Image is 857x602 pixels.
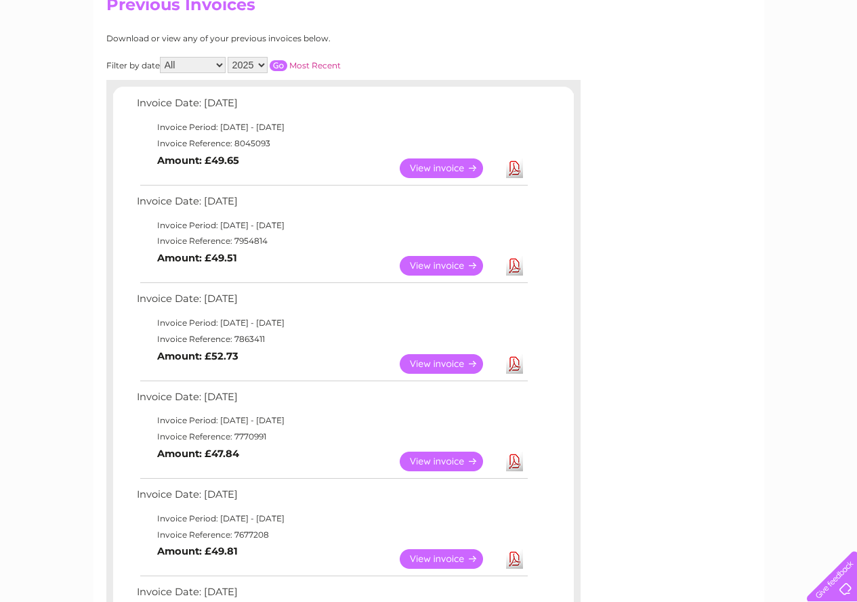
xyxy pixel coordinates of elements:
[652,58,682,68] a: Energy
[400,549,499,569] a: View
[133,412,530,429] td: Invoice Period: [DATE] - [DATE]
[133,511,530,527] td: Invoice Period: [DATE] - [DATE]
[133,429,530,445] td: Invoice Reference: 7770991
[157,448,239,460] b: Amount: £47.84
[133,233,530,249] td: Invoice Reference: 7954814
[133,331,530,347] td: Invoice Reference: 7863411
[133,527,530,543] td: Invoice Reference: 7677208
[400,452,499,471] a: View
[157,154,239,167] b: Amount: £49.65
[690,58,731,68] a: Telecoms
[506,354,523,374] a: Download
[133,290,530,315] td: Invoice Date: [DATE]
[106,34,462,43] div: Download or view any of your previous invoices below.
[602,7,695,24] a: 0333 014 3131
[109,7,749,66] div: Clear Business is a trading name of Verastar Limited (registered in [GEOGRAPHIC_DATA] No. 3667643...
[133,119,530,135] td: Invoice Period: [DATE] - [DATE]
[767,58,800,68] a: Contact
[157,350,238,362] b: Amount: £52.73
[812,58,844,68] a: Log out
[289,60,341,70] a: Most Recent
[133,217,530,234] td: Invoice Period: [DATE] - [DATE]
[106,57,462,73] div: Filter by date
[619,58,644,68] a: Water
[133,486,530,511] td: Invoice Date: [DATE]
[506,158,523,178] a: Download
[400,256,499,276] a: View
[133,315,530,331] td: Invoice Period: [DATE] - [DATE]
[157,545,238,557] b: Amount: £49.81
[157,252,237,264] b: Amount: £49.51
[133,192,530,217] td: Invoice Date: [DATE]
[400,354,499,374] a: View
[506,452,523,471] a: Download
[133,94,530,119] td: Invoice Date: [DATE]
[739,58,759,68] a: Blog
[133,135,530,152] td: Invoice Reference: 8045093
[506,256,523,276] a: Download
[400,158,499,178] a: View
[506,549,523,569] a: Download
[133,388,530,413] td: Invoice Date: [DATE]
[30,35,99,77] img: logo.png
